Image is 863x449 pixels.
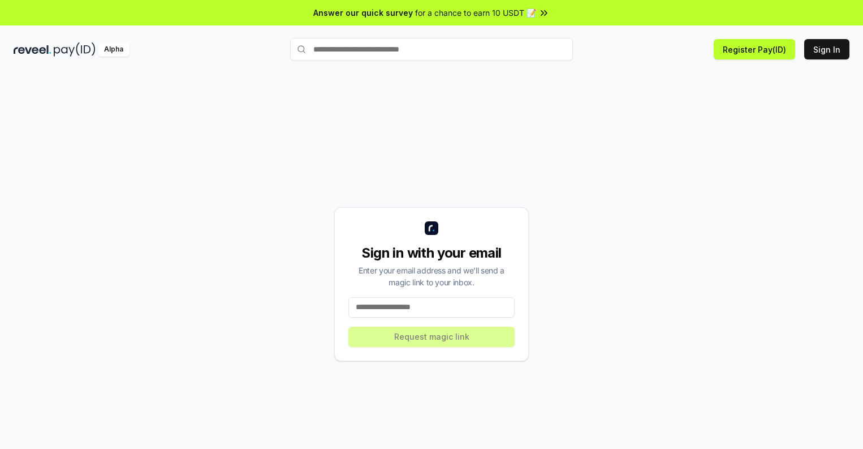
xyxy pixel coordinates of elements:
span: for a chance to earn 10 USDT 📝 [415,7,536,19]
div: Enter your email address and we’ll send a magic link to your inbox. [348,264,515,288]
img: reveel_dark [14,42,51,57]
button: Register Pay(ID) [714,39,795,59]
span: Answer our quick survey [313,7,413,19]
img: logo_small [425,221,438,235]
div: Sign in with your email [348,244,515,262]
img: pay_id [54,42,96,57]
div: Alpha [98,42,130,57]
button: Sign In [804,39,849,59]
